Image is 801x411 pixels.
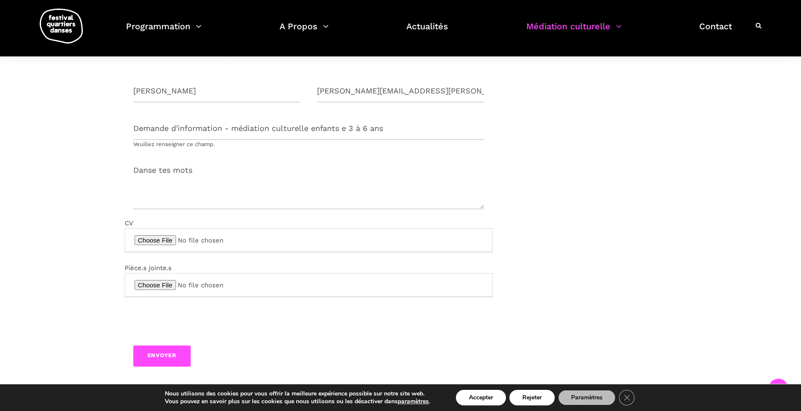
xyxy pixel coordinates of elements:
[125,219,493,252] label: CV
[133,117,484,140] input: Sujet*
[406,19,448,44] a: Actualités
[509,390,555,405] button: Rejeter
[125,264,172,272] label: Pièce.s jointe.s
[699,19,732,44] a: Contact
[165,390,430,398] p: Nous utilisons des cookies pour vous offrir la meilleure expérience possible sur notre site web.
[526,19,622,44] a: Médiation culturelle
[133,306,264,339] iframe: reCAPTCHA
[619,390,635,405] button: Close GDPR Cookie Banner
[133,80,300,103] input: Nom complet*
[558,390,616,405] button: Paramètres
[280,19,329,44] a: A Propos
[125,228,493,252] input: CV
[165,398,430,405] p: Vous pouvez en savoir plus sur les cookies que nous utilisons ou les désactiver dans .
[317,80,484,103] input: Courriel*
[133,346,191,367] input: Envoyer
[133,80,484,367] form: Formulaire de contact
[398,398,429,405] button: paramètres
[126,19,201,44] a: Programmation
[133,140,484,149] span: Veuillez renseigner ce champ.
[456,390,506,405] button: Accepter
[40,9,83,44] img: logo-fqd-med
